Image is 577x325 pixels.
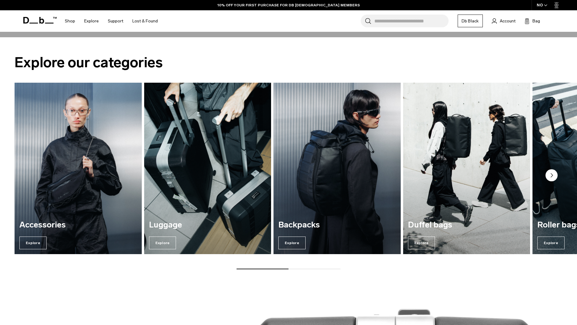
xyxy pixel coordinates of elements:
[278,221,396,230] h3: Backpacks
[132,10,158,32] a: Lost & Found
[15,83,142,254] a: Accessories Explore
[15,52,562,73] h2: Explore our categories
[492,17,516,25] a: Account
[403,83,530,254] a: Duffel bags Explore
[15,83,142,254] div: 1 / 5
[274,83,401,254] a: Backpacks Explore
[500,18,516,24] span: Account
[84,10,99,32] a: Explore
[278,237,306,249] span: Explore
[144,83,271,254] a: Luggage Explore
[60,10,162,32] nav: Main Navigation
[217,2,360,8] a: 10% OFF YOUR FIRST PURCHASE FOR DB [DEMOGRAPHIC_DATA] MEMBERS
[408,221,526,230] h3: Duffel bags
[19,237,47,249] span: Explore
[403,83,530,254] div: 4 / 5
[149,237,176,249] span: Explore
[545,169,558,183] button: Next slide
[274,83,401,254] div: 3 / 5
[19,221,137,230] h3: Accessories
[144,83,271,254] div: 2 / 5
[537,237,565,249] span: Explore
[408,237,435,249] span: Explore
[458,15,483,27] a: Db Black
[65,10,75,32] a: Shop
[108,10,123,32] a: Support
[149,221,267,230] h3: Luggage
[532,18,540,24] span: Bag
[525,17,540,25] button: Bag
